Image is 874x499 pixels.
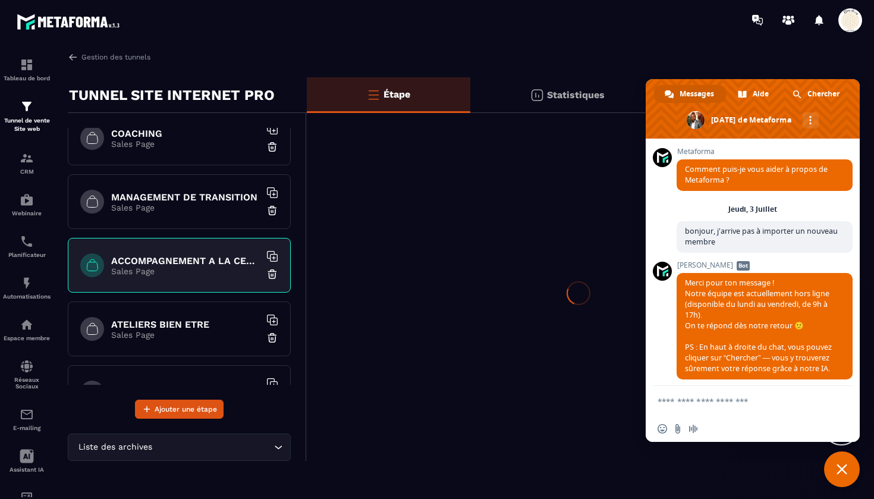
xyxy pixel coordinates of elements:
[824,451,860,487] div: Fermer le chat
[737,261,750,271] span: Bot
[3,210,51,216] p: Webinaire
[3,293,51,300] p: Automatisations
[68,52,150,62] a: Gestion des tunnels
[20,318,34,332] img: automations
[111,128,260,139] h6: COACHING
[3,142,51,184] a: formationformationCRM
[680,85,714,103] span: Messages
[20,99,34,114] img: formation
[685,164,828,185] span: Comment puis-je vous aider à propos de Metaforma ?
[266,332,278,344] img: trash
[658,396,822,407] textarea: Entrez votre message...
[673,424,683,434] span: Envoyer un fichier
[3,90,51,142] a: formationformationTunnel de vente Site web
[20,151,34,165] img: formation
[20,58,34,72] img: formation
[266,268,278,280] img: trash
[383,89,410,100] p: Étape
[677,261,853,269] span: [PERSON_NAME]
[111,266,260,276] p: Sales Page
[3,184,51,225] a: automationsautomationsWebinaire
[135,400,224,419] button: Ajouter une étape
[3,376,51,390] p: Réseaux Sociaux
[20,359,34,374] img: social-network
[111,319,260,330] h6: ATELIERS BIEN ETRE
[685,278,832,374] span: Merci pour ton message ! Notre équipe est actuellement hors ligne (disponible du lundi au vendred...
[728,206,777,213] div: Jeudi, 3 Juillet
[654,85,726,103] div: Messages
[17,11,124,33] img: logo
[111,255,260,266] h6: ACCOMPAGNEMENT A LA CERTIFICATION HAS
[266,205,278,216] img: trash
[685,226,838,247] span: bonjour, j'arrive pas à importer un nouveau membre
[3,309,51,350] a: automationsautomationsEspace membre
[753,85,769,103] span: Aide
[266,141,278,153] img: trash
[3,398,51,440] a: emailemailE-mailing
[3,440,51,482] a: Assistant IA
[20,234,34,249] img: scheduler
[807,85,840,103] span: Chercher
[3,117,51,133] p: Tunnel de vente Site web
[68,52,78,62] img: arrow
[155,403,217,415] span: Ajouter une étape
[547,89,605,101] p: Statistiques
[68,434,291,461] div: Search for option
[3,425,51,431] p: E-mailing
[111,330,260,340] p: Sales Page
[3,49,51,90] a: formationformationTableau de bord
[3,466,51,473] p: Assistant IA
[688,424,698,434] span: Message audio
[3,168,51,175] p: CRM
[782,85,851,103] div: Chercher
[20,407,34,422] img: email
[530,88,544,102] img: stats.20deebd0.svg
[111,192,260,203] h6: MANAGEMENT DE TRANSITION
[111,203,260,212] p: Sales Page
[3,252,51,258] p: Planificateur
[803,112,819,128] div: Autres canaux
[69,83,275,107] p: TUNNEL SITE INTERNET PRO
[111,139,260,149] p: Sales Page
[155,441,271,454] input: Search for option
[20,193,34,207] img: automations
[677,147,853,156] span: Metaforma
[366,87,381,102] img: bars-o.4a397970.svg
[20,276,34,290] img: automations
[3,75,51,81] p: Tableau de bord
[3,267,51,309] a: automationsautomationsAutomatisations
[3,350,51,398] a: social-networksocial-networkRéseaux Sociaux
[76,441,155,454] span: Liste des archives
[3,335,51,341] p: Espace membre
[727,85,781,103] div: Aide
[3,225,51,267] a: schedulerschedulerPlanificateur
[658,424,667,434] span: Insérer un emoji
[111,382,260,394] h6: BROCHURE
